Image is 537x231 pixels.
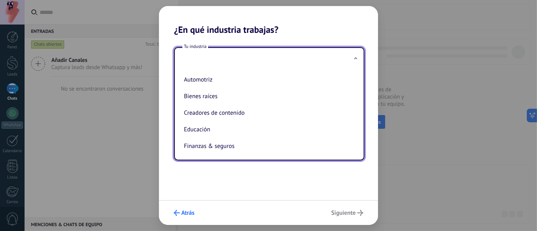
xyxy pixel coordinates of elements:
[181,105,355,121] li: Creadores de contenido
[181,154,355,171] li: Gobierno
[181,138,355,154] li: Finanzas & seguros
[182,43,208,50] span: Tu industria
[159,6,378,35] h2: ¿En qué industria trabajas?
[181,121,355,138] li: Educación
[170,206,198,219] button: Atrás
[181,71,355,88] li: Automotriz
[181,88,355,105] li: Bienes raíces
[181,210,194,216] span: Atrás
